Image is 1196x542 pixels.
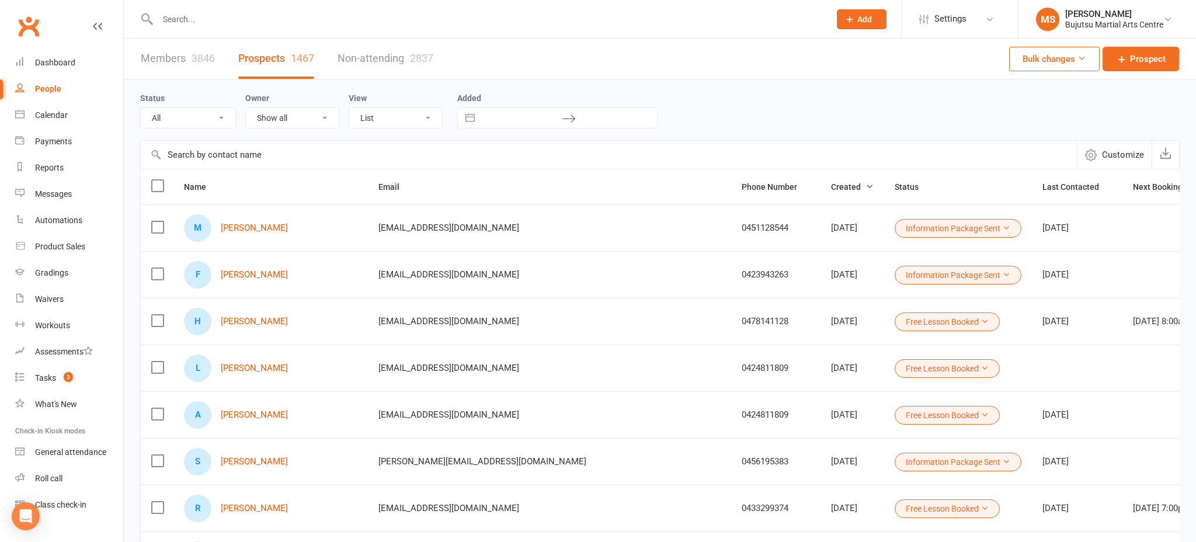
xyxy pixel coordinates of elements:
[1103,47,1179,71] a: Prospect
[378,310,519,332] span: [EMAIL_ADDRESS][DOMAIN_NAME]
[1042,503,1112,513] div: [DATE]
[184,261,211,289] div: Farah
[895,499,1000,518] button: Free Lesson Booked
[15,492,123,518] a: Class kiosk mode
[154,11,822,27] input: Search...
[742,180,810,194] button: Phone Number
[1042,270,1112,280] div: [DATE]
[831,363,874,373] div: [DATE]
[141,141,1077,169] input: Search by contact name
[338,39,433,79] a: Non-attending2837
[1130,52,1166,66] span: Prospect
[895,312,1000,331] button: Free Lesson Booked
[35,399,77,409] div: What's New
[1102,148,1144,162] span: Customize
[291,52,314,64] div: 1467
[934,6,966,32] span: Settings
[831,182,874,192] span: Created
[742,317,810,326] div: 0478141128
[1042,182,1112,192] span: Last Contacted
[895,182,931,192] span: Status
[221,410,288,420] a: [PERSON_NAME]
[184,308,211,335] div: Hayden
[15,365,123,391] a: Tasks 3
[184,401,211,429] div: Alex
[1042,317,1112,326] div: [DATE]
[349,93,367,103] label: View
[221,503,288,513] a: [PERSON_NAME]
[184,448,211,475] div: Sue-Ellen
[837,9,886,29] button: Add
[35,447,106,457] div: General attendance
[221,457,288,467] a: [PERSON_NAME]
[192,52,215,64] div: 3846
[895,453,1021,471] button: Information Package Sent
[221,363,288,373] a: [PERSON_NAME]
[378,263,519,286] span: [EMAIL_ADDRESS][DOMAIN_NAME]
[245,93,269,103] label: Owner
[895,359,1000,378] button: Free Lesson Booked
[895,406,1000,425] button: Free Lesson Booked
[221,223,288,233] a: [PERSON_NAME]
[1065,19,1163,30] div: Bujutsu Martial Arts Centre
[742,503,810,513] div: 0433299374
[378,404,519,426] span: [EMAIL_ADDRESS][DOMAIN_NAME]
[742,270,810,280] div: 0423943263
[857,15,872,24] span: Add
[35,321,70,330] div: Workouts
[35,163,64,172] div: Reports
[35,347,93,356] div: Assessments
[831,410,874,420] div: [DATE]
[1065,9,1163,19] div: [PERSON_NAME]
[184,180,219,194] button: Name
[15,102,123,128] a: Calendar
[1042,223,1112,233] div: [DATE]
[184,214,211,242] div: Mandy
[1009,47,1100,71] button: Bulk changes
[184,355,211,382] div: Logan
[742,363,810,373] div: 0424811809
[141,39,215,79] a: Members3846
[831,317,874,326] div: [DATE]
[140,93,165,103] label: Status
[15,465,123,492] a: Roll call
[35,500,86,509] div: Class check-in
[15,50,123,76] a: Dashboard
[64,372,73,382] span: 3
[12,502,40,530] div: Open Intercom Messenger
[184,495,211,522] div: Rachel
[831,503,874,513] div: [DATE]
[742,182,810,192] span: Phone Number
[35,474,62,483] div: Roll call
[742,410,810,420] div: 0424811809
[378,450,586,472] span: [PERSON_NAME][EMAIL_ADDRESS][DOMAIN_NAME]
[35,268,68,277] div: Gradings
[15,439,123,465] a: General attendance kiosk mode
[378,497,519,519] span: [EMAIL_ADDRESS][DOMAIN_NAME]
[35,137,72,146] div: Payments
[1042,457,1112,467] div: [DATE]
[1042,180,1112,194] button: Last Contacted
[895,180,931,194] button: Status
[378,180,412,194] button: Email
[15,181,123,207] a: Messages
[15,391,123,418] a: What's New
[1042,410,1112,420] div: [DATE]
[457,93,658,103] label: Added
[15,312,123,339] a: Workouts
[831,223,874,233] div: [DATE]
[15,234,123,260] a: Product Sales
[238,39,314,79] a: Prospects1467
[895,266,1021,284] button: Information Package Sent
[15,286,123,312] a: Waivers
[35,84,61,93] div: People
[1036,8,1059,31] div: MS
[221,270,288,280] a: [PERSON_NAME]
[895,219,1021,238] button: Information Package Sent
[378,357,519,379] span: [EMAIL_ADDRESS][DOMAIN_NAME]
[831,457,874,467] div: [DATE]
[35,216,82,225] div: Automations
[35,58,75,67] div: Dashboard
[1077,141,1152,169] button: Customize
[378,182,412,192] span: Email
